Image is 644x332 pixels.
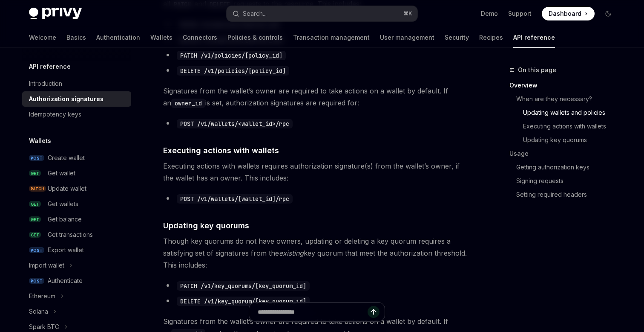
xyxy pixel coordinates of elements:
[22,91,131,107] a: Authorization signatures
[29,291,55,301] div: Ethereum
[22,76,131,91] a: Introduction
[479,27,503,48] a: Recipes
[523,106,622,119] a: Updating wallets and policies
[445,27,469,48] a: Security
[48,199,78,209] div: Get wallets
[22,212,131,227] a: GETGet balance
[171,99,205,108] code: owner_id
[48,153,85,163] div: Create wallet
[29,170,41,177] span: GET
[177,66,289,76] code: DELETE /v1/policies/[policy_id]
[481,9,498,18] a: Demo
[48,230,93,240] div: Get transactions
[22,227,131,242] a: GETGet transactions
[177,119,293,128] code: POST /v1/wallets/<wallet_id>/rpc
[48,168,75,178] div: Get wallet
[516,160,622,174] a: Getting authorization keys
[163,220,249,231] span: Updating key quorums
[523,133,622,147] a: Updating key quorums
[523,119,622,133] a: Executing actions with wallets
[163,160,470,184] span: Executing actions with wallets requires authorization signature(s) from the wallet’s owner, if th...
[279,249,304,257] em: existing
[29,94,103,104] div: Authorization signatures
[516,174,622,188] a: Signing requests
[403,10,412,17] span: ⌘ K
[22,196,131,212] a: GETGet wallets
[513,27,555,48] a: API reference
[29,322,59,332] div: Spark BTC
[518,65,556,75] span: On this page
[66,27,86,48] a: Basics
[516,188,622,201] a: Setting required headers
[29,79,62,89] div: Introduction
[22,166,131,181] a: GETGet wallet
[29,232,41,238] span: GET
[368,306,379,318] button: Send message
[22,107,131,122] a: Idempotency keys
[227,6,417,21] button: Search...⌘K
[509,147,622,160] a: Usage
[48,245,84,255] div: Export wallet
[22,150,131,166] a: POSTCreate wallet
[227,27,283,48] a: Policies & controls
[29,278,44,284] span: POST
[22,273,131,288] a: POSTAuthenticate
[177,194,293,204] code: POST /v1/wallets/[wallet_id]/rpc
[29,136,51,146] h5: Wallets
[509,79,622,92] a: Overview
[508,9,532,18] a: Support
[29,61,71,72] h5: API reference
[29,155,44,161] span: POST
[163,85,470,109] span: Signatures from the wallet’s owner are required to take actions on a wallet by default. If an is ...
[48,214,82,224] div: Get balance
[293,27,370,48] a: Transaction management
[48,183,86,194] div: Update wallet
[549,9,581,18] span: Dashboard
[29,216,41,223] span: GET
[516,92,622,106] a: When are they necessary?
[48,276,83,286] div: Authenticate
[163,145,279,156] span: Executing actions with wallets
[29,8,82,20] img: dark logo
[243,9,267,19] div: Search...
[601,7,615,20] button: Toggle dark mode
[29,201,41,207] span: GET
[29,186,46,192] span: PATCH
[380,27,434,48] a: User management
[22,181,131,196] a: PATCHUpdate wallet
[542,7,595,20] a: Dashboard
[183,27,217,48] a: Connectors
[29,247,44,253] span: POST
[177,51,286,60] code: PATCH /v1/policies/[policy_id]
[177,281,310,291] code: PATCH /v1/key_quorums/[key_quorum_id]
[29,109,81,119] div: Idempotency keys
[22,242,131,258] a: POSTExport wallet
[29,27,56,48] a: Welcome
[150,27,172,48] a: Wallets
[96,27,140,48] a: Authentication
[29,306,48,317] div: Solana
[29,260,64,271] div: Import wallet
[177,297,310,306] code: DELETE /v1/key_quorum/[key_quorum_id]
[163,235,470,271] span: Though key quorums do not have owners, updating or deleting a key quorum requires a satisfying se...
